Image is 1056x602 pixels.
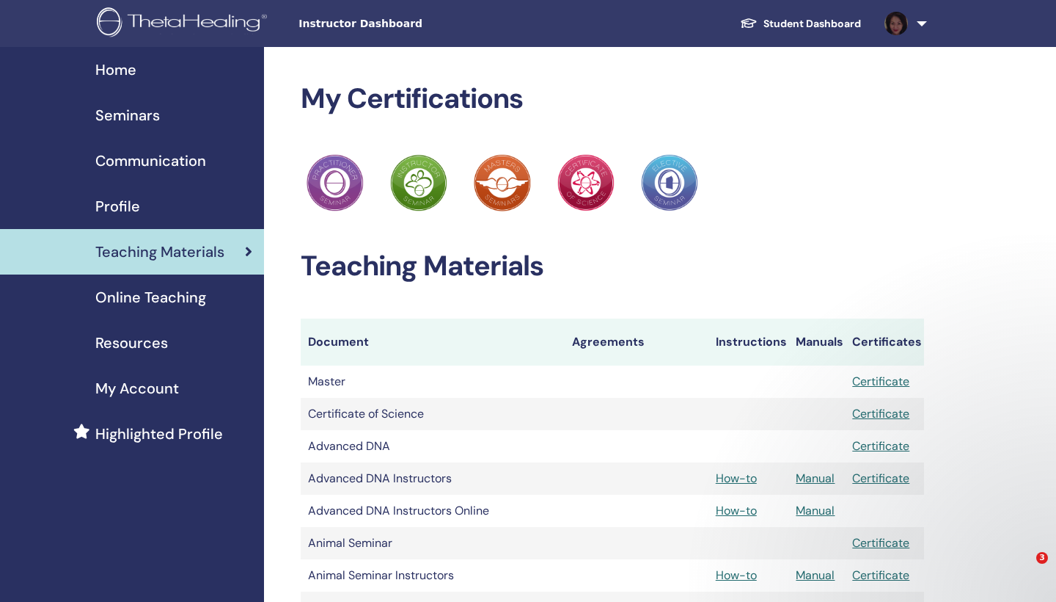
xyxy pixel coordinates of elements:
img: Practitioner [474,154,531,211]
span: Teaching Materials [95,241,224,263]
span: Communication [95,150,206,172]
span: My Account [95,377,179,399]
span: Resources [95,332,168,354]
th: Manuals [788,319,845,366]
a: Certificate [852,567,909,583]
a: Certificate [852,406,909,421]
a: How-to [716,503,757,518]
th: Certificates [845,319,924,366]
td: Advanced DNA [301,430,565,463]
a: Manual [796,567,835,583]
th: Agreements [565,319,708,366]
span: Home [95,59,136,81]
span: Instructor Dashboard [298,16,518,32]
img: logo.png [97,7,272,40]
img: default.jpg [884,12,908,35]
h2: My Certifications [301,82,924,116]
td: Advanced DNA Instructors Online [301,495,565,527]
h2: Teaching Materials [301,250,924,283]
img: Practitioner [641,154,698,211]
td: Certificate of Science [301,398,565,430]
img: Practitioner [390,154,447,211]
td: Master [301,366,565,398]
td: Advanced DNA Instructors [301,463,565,495]
a: Certificate [852,374,909,389]
iframe: Intercom live chat [1006,552,1041,587]
a: How-to [716,471,757,486]
span: 3 [1036,552,1048,564]
th: Document [301,319,565,366]
img: Practitioner [557,154,615,211]
img: Practitioner [307,154,364,211]
span: Online Teaching [95,286,206,308]
td: Animal Seminar Instructors [301,559,565,592]
th: Instructions [708,319,789,366]
span: Profile [95,195,140,217]
a: How-to [716,567,757,583]
td: Animal Seminar [301,527,565,559]
a: Certificate [852,438,909,454]
span: Highlighted Profile [95,423,223,445]
a: Student Dashboard [728,10,873,37]
img: graduation-cap-white.svg [740,17,758,29]
span: Seminars [95,104,160,126]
